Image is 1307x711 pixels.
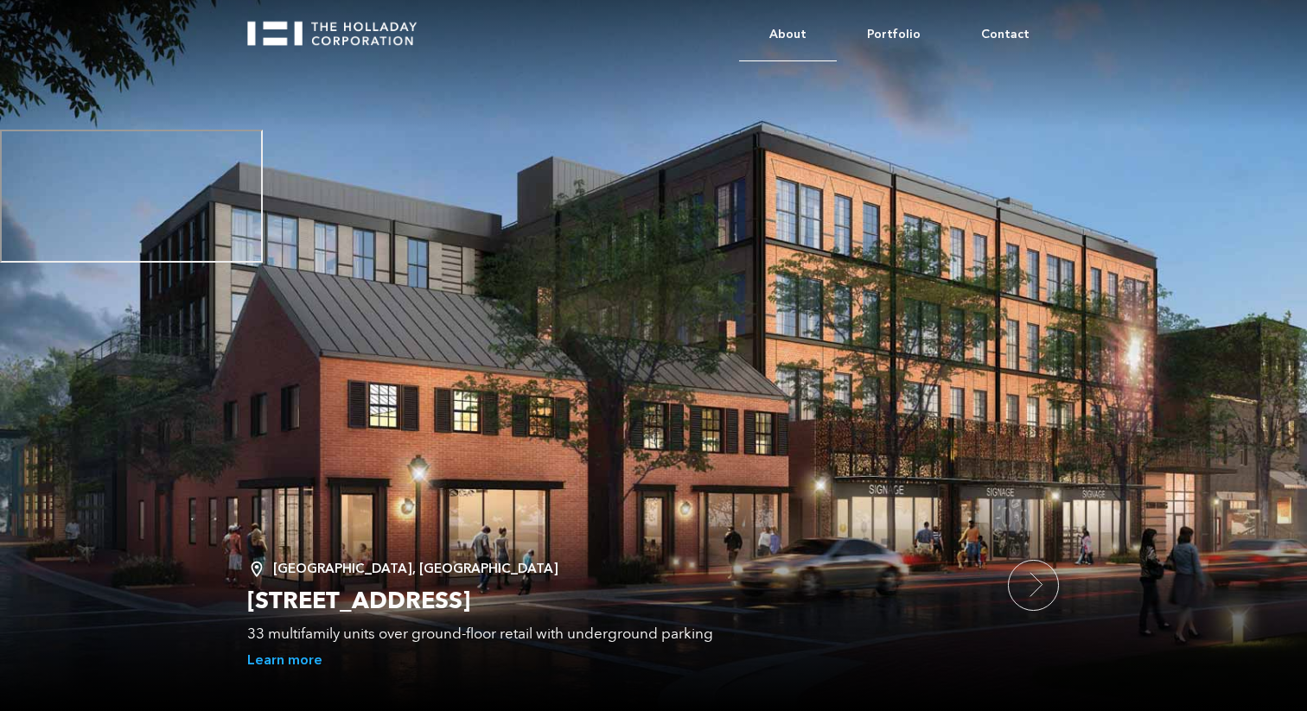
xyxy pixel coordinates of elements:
a: Portfolio [837,9,951,60]
img: Location Pin [247,560,273,579]
h2: [STREET_ADDRESS] [247,586,991,617]
div: [GEOGRAPHIC_DATA], [GEOGRAPHIC_DATA] [247,560,991,577]
a: Learn more [247,651,322,670]
div: 33 multifamily units over ground-floor retail with underground parking [247,625,991,643]
a: Contact [951,9,1060,60]
a: About [739,9,837,61]
a: home [247,9,432,46]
